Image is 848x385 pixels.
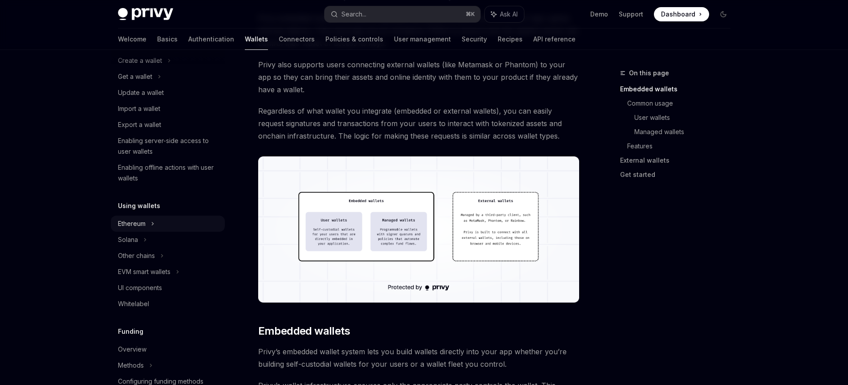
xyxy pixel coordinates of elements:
a: Enabling offline actions with user wallets [111,160,225,186]
a: Export a wallet [111,117,225,133]
a: Demo [590,10,608,19]
a: Security [462,29,487,50]
a: API reference [533,29,576,50]
button: Search...⌘K [325,6,480,22]
span: Regardless of what wallet you integrate (embedded or external wallets), you can easily request si... [258,105,579,142]
button: Toggle dark mode [716,7,730,21]
a: UI components [111,280,225,296]
a: Recipes [498,29,523,50]
div: Get a wallet [118,71,152,82]
div: Whitelabel [118,299,149,309]
span: Embedded wallets [258,324,350,338]
a: Features [627,139,738,153]
a: Enabling server-side access to user wallets [111,133,225,160]
a: Get started [620,168,738,182]
div: UI components [118,283,162,293]
button: Ask AI [485,6,524,22]
a: Managed wallets [634,125,738,139]
div: Other chains [118,250,155,261]
a: Wallets [245,29,268,50]
img: images/walletoverview.png [258,156,579,303]
div: Update a wallet [118,87,164,98]
a: Welcome [118,29,146,50]
a: Common usage [627,96,738,111]
a: Basics [157,29,178,50]
a: Import a wallet [111,101,225,117]
div: Overview [118,344,146,355]
div: Search... [341,9,366,20]
a: Authentication [188,29,234,50]
div: Solana [118,234,138,245]
a: Whitelabel [111,296,225,312]
div: Export a wallet [118,119,161,130]
span: Ask AI [500,10,518,19]
div: Methods [118,360,144,371]
a: External wallets [620,153,738,168]
a: Update a wallet [111,85,225,101]
div: Import a wallet [118,103,160,114]
h5: Funding [118,326,143,337]
span: On this page [629,68,669,78]
div: Enabling offline actions with user wallets [118,162,219,184]
div: Enabling server-side access to user wallets [118,135,219,157]
a: Policies & controls [325,29,383,50]
h5: Using wallets [118,201,160,211]
a: Embedded wallets [620,82,738,96]
a: User wallets [634,111,738,125]
span: ⌘ K [466,11,475,18]
div: Ethereum [118,218,146,229]
div: EVM smart wallets [118,266,170,277]
a: Connectors [279,29,315,50]
a: Dashboard [654,7,709,21]
span: Privy’s embedded wallet system lets you build wallets directly into your app whether you’re build... [258,345,579,370]
img: dark logo [118,8,173,20]
span: Dashboard [661,10,695,19]
a: Overview [111,341,225,357]
span: Privy also supports users connecting external wallets (like Metamask or Phantom) to your app so t... [258,58,579,96]
a: User management [394,29,451,50]
a: Support [619,10,643,19]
